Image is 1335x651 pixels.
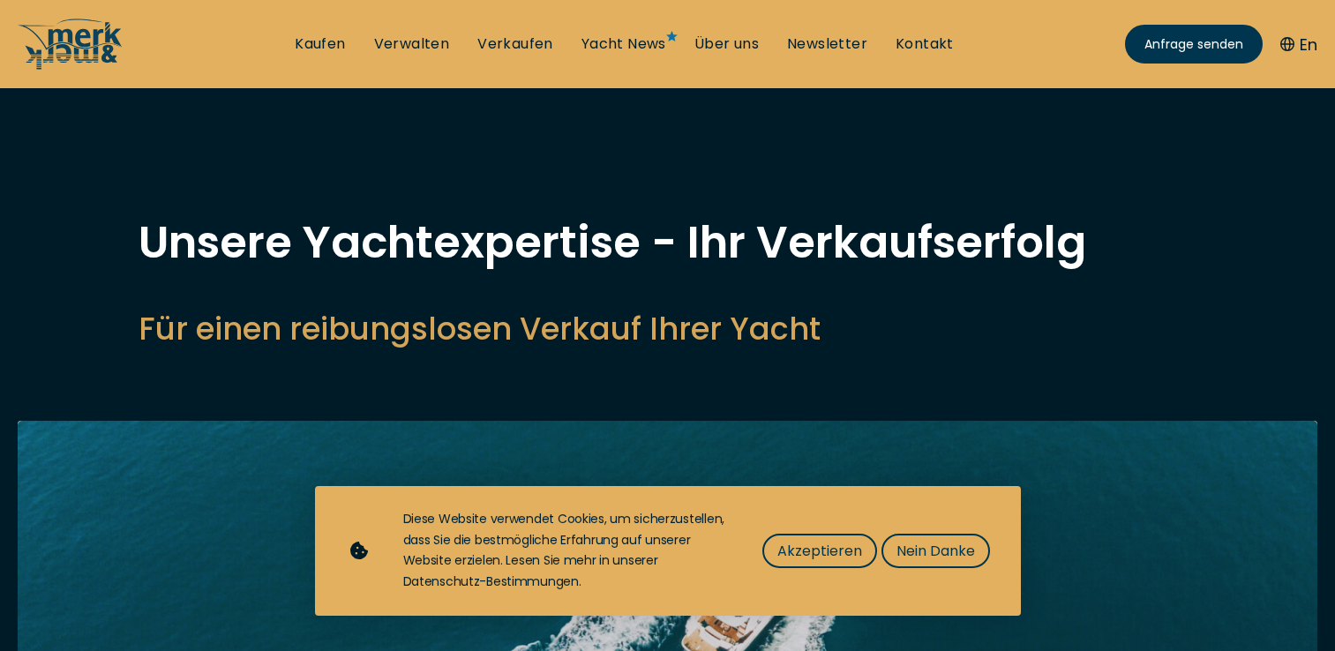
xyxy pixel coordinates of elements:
[1144,35,1243,54] span: Anfrage senden
[787,34,867,54] a: Newsletter
[762,534,877,568] button: Akzeptieren
[374,34,450,54] a: Verwalten
[1280,33,1317,56] button: En
[295,34,345,54] a: Kaufen
[403,572,579,590] a: Datenschutz-Bestimmungen
[1125,25,1263,64] a: Anfrage senden
[896,34,954,54] a: Kontakt
[694,34,759,54] a: Über uns
[881,534,990,568] button: Nein Danke
[477,34,553,54] a: Verkaufen
[777,540,862,562] span: Akzeptieren
[403,509,727,593] div: Diese Website verwendet Cookies, um sicherzustellen, dass Sie die bestmögliche Erfahrung auf unse...
[896,540,975,562] span: Nein Danke
[581,34,666,54] a: Yacht News
[139,307,1197,350] h2: Für einen reibungslosen Verkauf Ihrer Yacht
[139,221,1197,265] h1: Unsere Yachtexpertise - Ihr Verkaufserfolg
